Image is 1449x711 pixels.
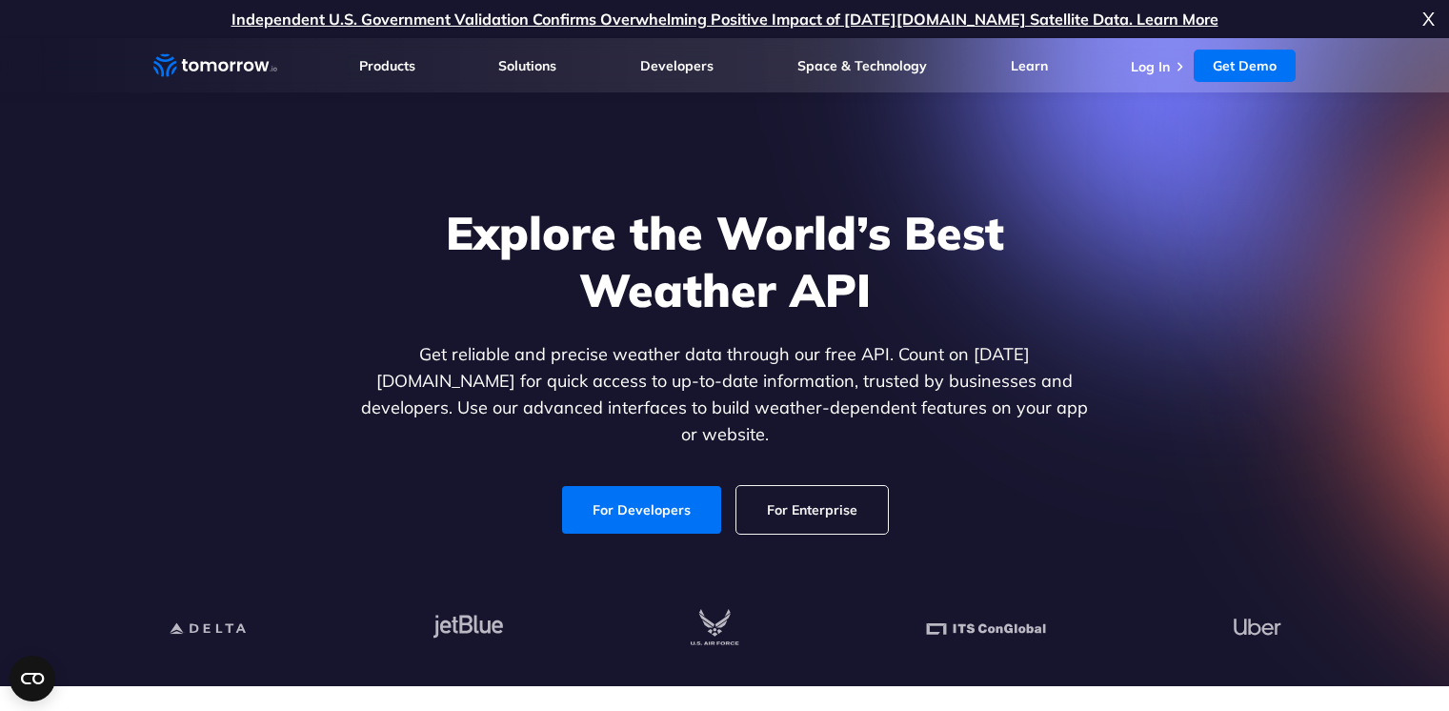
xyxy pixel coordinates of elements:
[1011,57,1048,74] a: Learn
[231,10,1218,29] a: Independent U.S. Government Validation Confirms Overwhelming Positive Impact of [DATE][DOMAIN_NAM...
[153,51,277,80] a: Home link
[562,486,721,534] a: For Developers
[797,57,927,74] a: Space & Technology
[498,57,556,74] a: Solutions
[640,57,714,74] a: Developers
[359,57,415,74] a: Products
[357,204,1093,318] h1: Explore the World’s Best Weather API
[1194,50,1296,82] a: Get Demo
[1131,58,1170,75] a: Log In
[357,341,1093,448] p: Get reliable and precise weather data through our free API. Count on [DATE][DOMAIN_NAME] for quic...
[736,486,888,534] a: For Enterprise
[10,656,55,701] button: Open CMP widget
